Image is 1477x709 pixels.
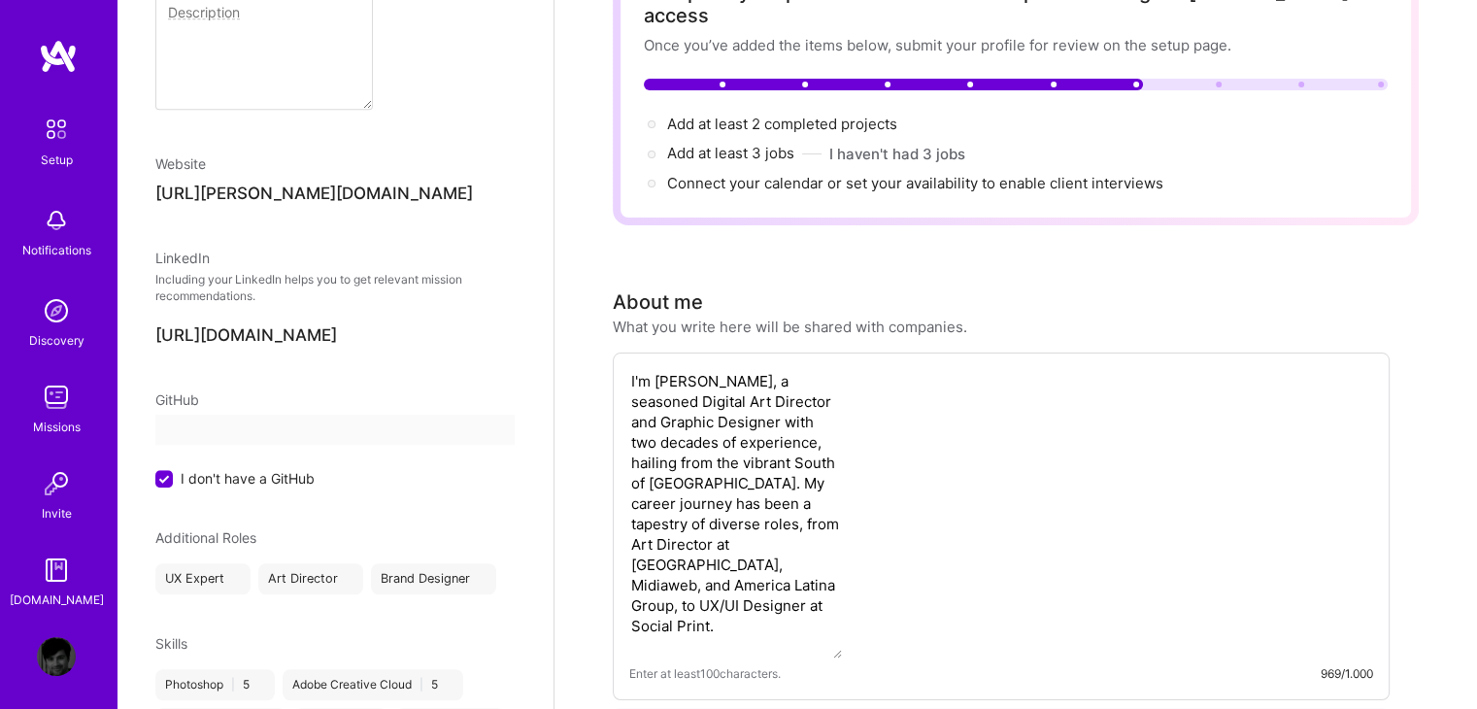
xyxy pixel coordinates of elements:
[347,576,354,584] i: icon Close
[233,576,241,584] i: icon Close
[155,529,256,546] span: Additional Roles
[37,637,76,676] img: User Avatar
[37,464,76,503] img: Invite
[37,201,76,240] img: bell
[479,576,487,584] i: icon Close
[39,39,78,74] img: logo
[29,330,84,351] div: Discovery
[32,637,81,676] a: User Avatar
[829,144,965,164] button: I haven't had 3 jobs
[613,317,967,337] div: What you write here will be shared with companies.
[42,503,72,523] div: Invite
[155,179,515,209] input: http://...
[258,563,364,594] div: Art Director
[155,563,251,594] div: UX Expert
[10,590,104,610] div: [DOMAIN_NAME]
[667,144,794,162] span: Add at least 3 jobs
[447,682,453,689] i: icon Close
[629,369,842,658] textarea: I'm [PERSON_NAME], a seasoned Digital Art Director and Graphic Designer with two decades of exper...
[155,391,199,408] span: GitHub
[37,378,76,417] img: teamwork
[155,635,187,652] span: Skills
[371,563,496,594] div: Brand Designer
[155,155,206,172] span: Website
[667,115,897,133] span: Add at least 2 completed projects
[231,677,235,692] span: |
[667,174,1163,192] span: Connect your calendar or set your availability to enable client interviews
[33,417,81,437] div: Missions
[37,551,76,590] img: guide book
[258,682,265,689] i: icon Close
[1321,663,1373,684] div: 969/1.000
[155,669,275,700] div: Photoshop 5
[629,663,781,684] span: Enter at least 100 characters.
[644,35,1388,55] div: Once you’ve added the items below, submit your profile for review on the setup page.
[155,250,210,266] span: LinkedIn
[283,669,463,700] div: Adobe Creative Cloud 5
[36,109,77,150] img: setup
[420,677,423,692] span: |
[41,150,73,170] div: Setup
[22,240,91,260] div: Notifications
[155,272,515,305] p: Including your LinkedIn helps you to get relevant mission recommendations.
[37,291,76,330] img: discovery
[181,468,315,489] span: I don't have a GitHub
[613,287,703,317] div: About me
